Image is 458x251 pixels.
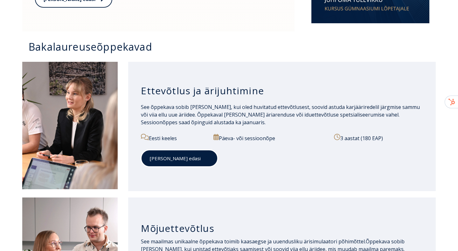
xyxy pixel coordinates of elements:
h3: Ettevõtlus ja ärijuhtimine [141,85,423,97]
span: See maailmas unikaalne õppekava toimib kaasaegse ja uuendusliku ärisimulaatori põhimõttel. [141,238,366,245]
a: [PERSON_NAME] edasi [141,150,218,167]
p: Päeva- või sessioonõpe [213,134,327,142]
p: 3 aastat (180 EAP) [334,134,423,142]
h3: Bakalaureuseõppekavad [29,41,436,52]
span: See õppekava sobib [PERSON_NAME], kui oled huvitatud ettevõtlusest, soovid astuda karjääriredelil... [141,104,420,126]
h3: Mõjuettevõtlus [141,222,423,234]
p: Eesti keeles [141,134,206,142]
img: Ettevõtlus ja ärijuhtimine [22,62,118,189]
